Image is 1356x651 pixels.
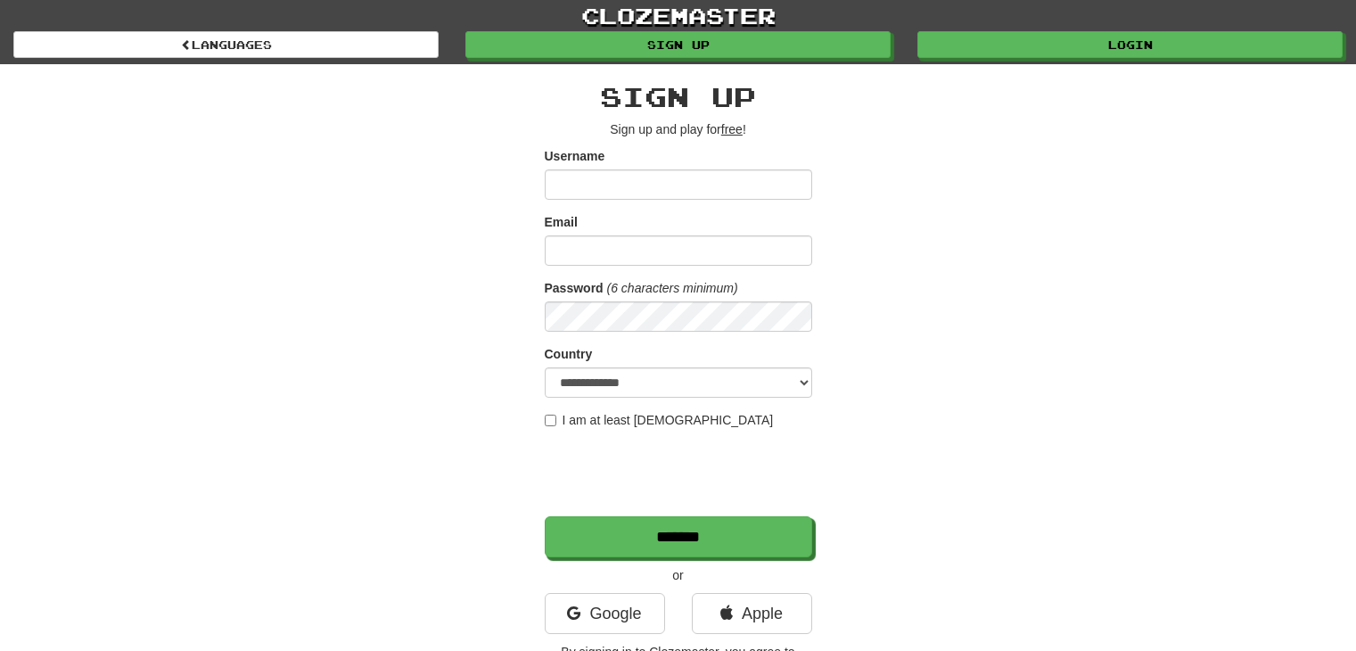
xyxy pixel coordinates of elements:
a: Login [917,31,1343,58]
u: free [721,122,743,136]
iframe: reCAPTCHA [545,438,816,507]
h2: Sign up [545,82,812,111]
a: Languages [13,31,439,58]
a: Google [545,593,665,634]
label: I am at least [DEMOGRAPHIC_DATA] [545,411,774,429]
p: or [545,566,812,584]
em: (6 characters minimum) [607,281,738,295]
input: I am at least [DEMOGRAPHIC_DATA] [545,415,556,426]
p: Sign up and play for ! [545,120,812,138]
label: Username [545,147,605,165]
label: Email [545,213,578,231]
label: Country [545,345,593,363]
a: Sign up [465,31,891,58]
label: Password [545,279,604,297]
a: Apple [692,593,812,634]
